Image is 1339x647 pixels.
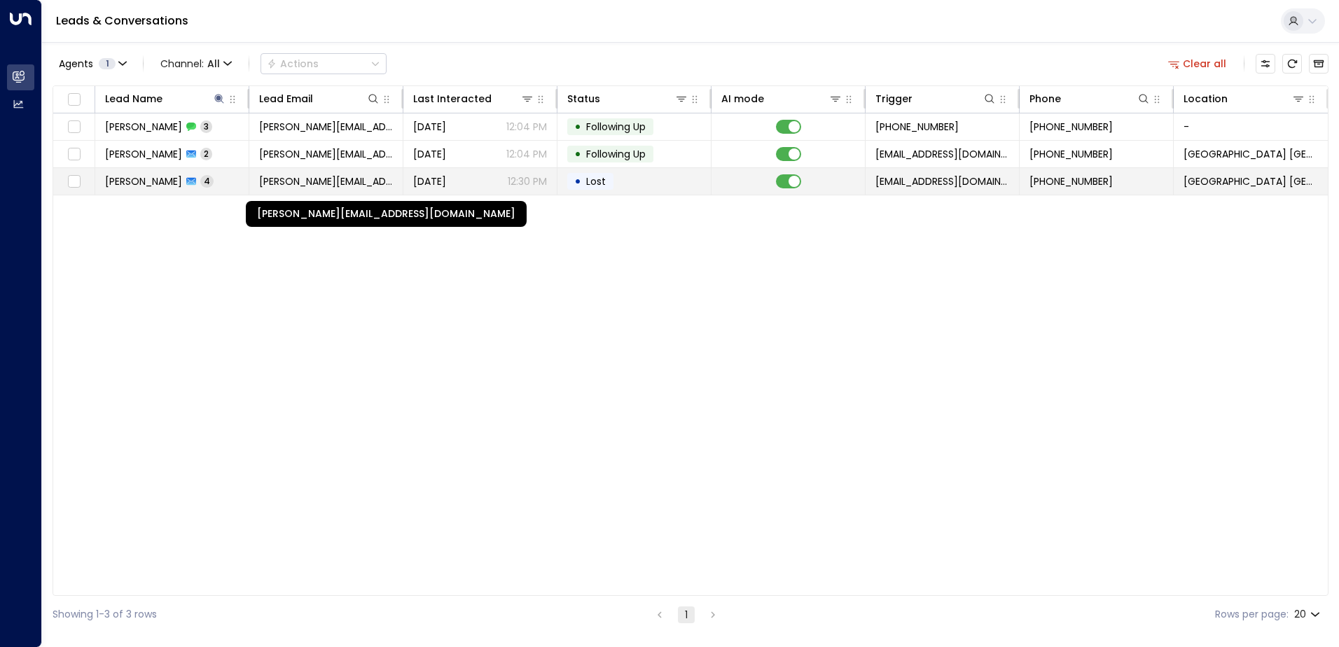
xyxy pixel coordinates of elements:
span: Yesterday [413,120,446,134]
div: Status [567,90,688,107]
div: Last Interacted [413,90,534,107]
span: Toggle select all [65,91,83,109]
div: Trigger [875,90,997,107]
div: • [574,115,581,139]
div: AI mode [721,90,842,107]
div: Status [567,90,600,107]
div: Lead Name [105,90,226,107]
span: Space Station St Johns Wood [1184,147,1318,161]
div: Location [1184,90,1228,107]
span: +447384789938 [1029,174,1113,188]
span: leads@space-station.co.uk [875,147,1009,161]
button: Channel:All [155,54,237,74]
label: Rows per page: [1215,607,1289,622]
span: Suzette Loubser [105,147,182,161]
div: Location [1184,90,1305,107]
span: suzette.loubser@gmail.com [259,147,393,161]
span: +447384789938 [1029,120,1113,134]
span: 2 [200,148,212,160]
div: Actions [267,57,319,70]
span: Suzette Loubser [105,174,182,188]
span: 4 [200,175,214,187]
button: Clear all [1163,54,1233,74]
button: Archived Leads [1309,54,1328,74]
div: Lead Email [259,90,313,107]
span: 3 [200,120,212,132]
span: Toggle select row [65,173,83,190]
p: 12:04 PM [506,147,547,161]
div: Phone [1029,90,1061,107]
span: +447384789938 [875,120,959,134]
span: +447384789938 [1029,147,1113,161]
span: Following Up [586,120,646,134]
p: 12:04 PM [506,120,547,134]
button: Actions [261,53,387,74]
div: Trigger [875,90,913,107]
span: suzette.loubser@gmail.com [259,120,393,134]
span: Following Up [586,147,646,161]
span: Suzette Loubser [105,120,182,134]
div: 20 [1294,604,1323,625]
span: Toggle select row [65,118,83,136]
span: leads@space-station.co.uk [875,174,1009,188]
div: AI mode [721,90,764,107]
span: Refresh [1282,54,1302,74]
div: • [574,169,581,193]
span: 1 [99,58,116,69]
div: Showing 1-3 of 3 rows [53,607,157,622]
span: Agents [59,59,93,69]
div: Last Interacted [413,90,492,107]
div: Phone [1029,90,1151,107]
button: page 1 [678,606,695,623]
nav: pagination navigation [651,606,722,623]
div: Button group with a nested menu [261,53,387,74]
div: • [574,142,581,166]
span: Sep 14, 2025 [413,147,446,161]
span: Toggle select row [65,146,83,163]
span: Space Station St Johns Wood [1184,174,1318,188]
div: Lead Email [259,90,380,107]
td: - [1174,113,1328,140]
span: Channel: [155,54,237,74]
button: Agents1 [53,54,132,74]
span: All [207,58,220,69]
a: Leads & Conversations [56,13,188,29]
div: Lead Name [105,90,162,107]
span: Lost [586,174,606,188]
span: suzette.loubser@gmail.com [259,174,393,188]
span: Aug 28, 2025 [413,174,446,188]
div: [PERSON_NAME][EMAIL_ADDRESS][DOMAIN_NAME] [246,201,527,227]
p: 12:30 PM [508,174,547,188]
button: Customize [1256,54,1275,74]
